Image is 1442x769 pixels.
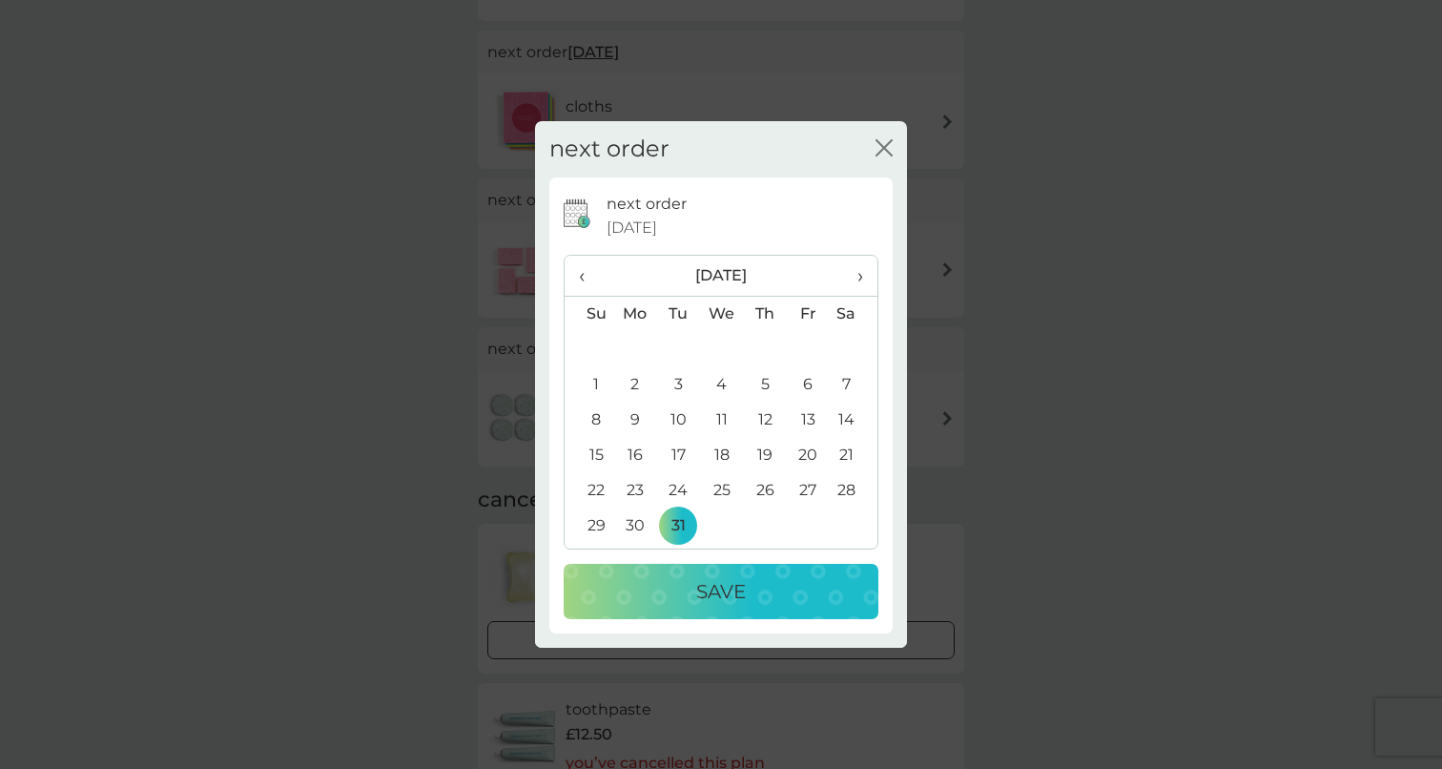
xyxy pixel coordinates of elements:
td: 7 [830,367,877,403]
td: 18 [700,438,744,473]
td: 15 [565,438,613,473]
td: 28 [830,473,877,509]
td: 20 [787,438,830,473]
td: 6 [787,367,830,403]
td: 10 [657,403,700,438]
td: 26 [744,473,787,509]
td: 5 [744,367,787,403]
td: 2 [613,367,657,403]
td: 17 [657,438,700,473]
td: 31 [657,509,700,544]
td: 8 [565,403,613,438]
td: 30 [613,509,657,544]
th: Fr [787,296,830,332]
span: › [844,256,863,296]
p: next order [607,192,687,217]
button: close [875,139,893,159]
span: ‹ [579,256,599,296]
td: 21 [830,438,877,473]
td: 14 [830,403,877,438]
td: 16 [613,438,657,473]
th: Sa [830,296,877,332]
td: 12 [744,403,787,438]
td: 23 [613,473,657,509]
td: 3 [657,367,700,403]
span: [DATE] [607,216,657,240]
td: 19 [744,438,787,473]
th: Th [744,296,787,332]
td: 27 [787,473,830,509]
td: 11 [700,403,744,438]
th: We [700,296,744,332]
td: 1 [565,367,613,403]
h2: next order [549,135,669,163]
button: Save [564,564,878,619]
th: Mo [613,296,657,332]
th: [DATE] [613,256,830,297]
th: Su [565,296,613,332]
td: 13 [787,403,830,438]
td: 24 [657,473,700,509]
th: Tu [657,296,700,332]
p: Save [696,576,746,607]
td: 29 [565,509,613,544]
td: 9 [613,403,657,438]
td: 4 [700,367,744,403]
td: 25 [700,473,744,509]
td: 22 [565,473,613,509]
